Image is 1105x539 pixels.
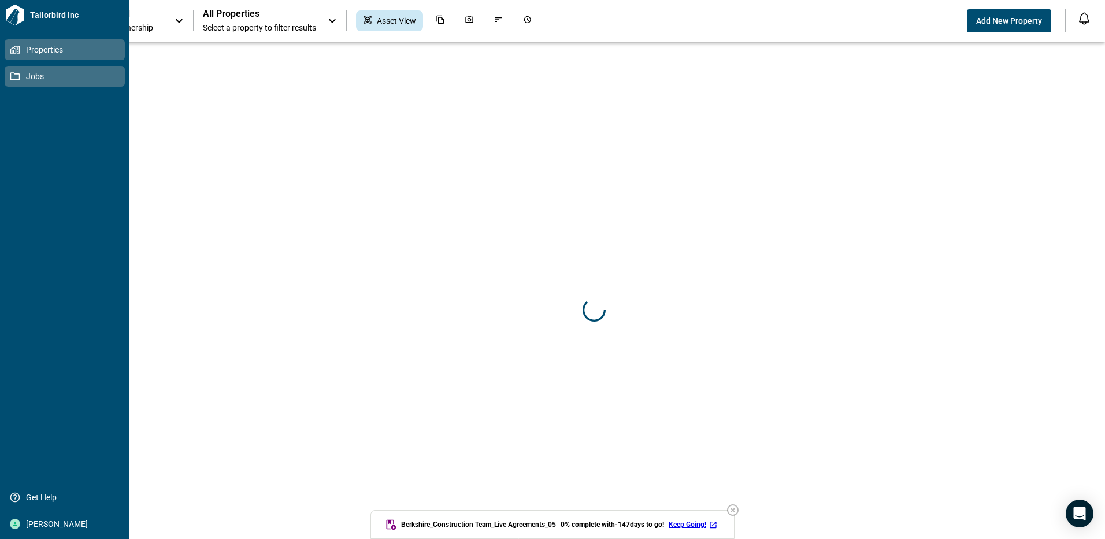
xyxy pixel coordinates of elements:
[377,15,416,27] span: Asset View
[1075,9,1093,28] button: Open notification feed
[20,71,114,82] span: Jobs
[561,520,664,529] span: 0 % complete with -147 days to go!
[5,66,125,87] a: Jobs
[20,518,114,530] span: [PERSON_NAME]
[203,22,316,34] span: Select a property to filter results
[20,492,114,503] span: Get Help
[25,9,125,21] span: Tailorbird Inc
[429,10,452,31] div: Documents
[976,15,1042,27] span: Add New Property
[5,39,125,60] a: Properties
[356,10,423,31] div: Asset View
[967,9,1051,32] button: Add New Property
[516,10,539,31] div: Job History
[1066,500,1093,527] div: Open Intercom Messenger
[401,520,556,529] span: Berkshire_Construction Team_Live Agreements_05
[20,44,114,56] span: Properties
[669,520,720,529] a: Keep Going!
[458,10,481,31] div: Photos
[487,10,510,31] div: Issues & Info
[203,8,316,20] span: All Properties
